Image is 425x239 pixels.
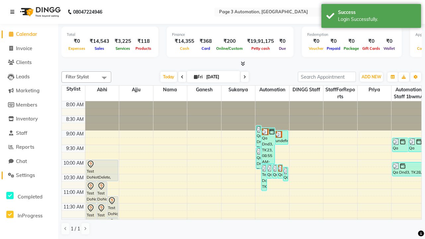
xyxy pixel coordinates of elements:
[16,31,37,37] span: Calendar
[409,138,424,152] div: Qa Dnd3, TK25, 09:15 AM-09:45 AM, Hair Cut By Expert-Men
[338,9,416,16] div: Success
[221,86,255,94] span: Sukanya
[16,45,32,51] span: Invoice
[361,46,382,51] span: Gift Cards
[204,72,237,82] input: 2025-10-03
[153,86,187,94] span: Nama
[278,165,283,178] div: Qa Dnd3, TK29, 10:10 AM-10:40 AM, Hair cut Below 12 years (Boy)
[97,182,107,203] div: Test DoNotDelete, TK14, 10:45 AM-11:30 AM, Hair Cut-Men
[87,38,112,45] div: ₹14,543
[250,46,272,51] span: Petty cash
[65,130,85,137] div: 9:00 AM
[16,172,35,178] span: Settings
[108,197,118,217] div: Test DoNotDelete, TK11, 11:15 AM-12:00 PM, Hair Cut-Men
[172,32,288,38] div: Finance
[62,160,85,167] div: 10:00 AM
[325,46,342,51] span: Prepaid
[112,38,134,45] div: ₹3,225
[17,3,62,21] img: logo
[71,225,80,232] span: 1 / 1
[93,46,106,51] span: Sales
[361,38,382,45] div: ₹0
[392,162,424,176] div: Qa Dnd3, TK28, 10:05 AM-10:35 AM, Hair cut Below 12 years (Boy)
[16,158,27,164] span: Chat
[65,145,85,152] div: 9:30 AM
[16,116,38,122] span: Inventory
[73,3,102,21] b: 08047224946
[392,138,408,152] div: Qa Dnd3, TK24, 09:15 AM-09:45 AM, Hair cut Below 12 years (Boy)
[342,38,361,45] div: ₹0
[16,130,27,136] span: Staff
[62,174,85,181] div: 10:30 AM
[18,212,42,219] span: InProgress
[65,116,85,123] div: 8:30 AM
[298,72,356,82] input: Search Appointment
[197,38,214,45] div: ₹368
[134,38,153,45] div: ₹118
[18,194,42,200] span: Completed
[2,45,56,52] a: Invoice
[187,86,221,94] span: Ganesh
[65,101,85,108] div: 8:00 AM
[325,38,342,45] div: ₹0
[16,73,30,80] span: Leads
[273,165,277,178] div: Qa Dnd3, TK31, 10:10 AM-10:40 AM, Hair cut Below 12 years (Boy)
[256,148,261,169] div: Qa Dnd3, TK26, 09:35 AM-10:20 AM, Hair Cut-Men
[97,204,107,225] div: Test DoNotDelete, TK12, 11:30 AM-12:15 PM, Hair Cut-Men
[119,86,153,94] span: Ajju
[66,74,89,79] span: Filter Stylist
[114,46,132,51] span: Services
[134,46,153,51] span: Products
[2,73,56,81] a: Leads
[2,115,56,123] a: Inventory
[262,165,266,191] div: Test DoNotDelete, TK34, 10:10 AM-11:05 AM, Special Hair Wash- Men
[2,129,56,137] a: Staff
[62,189,85,196] div: 11:00 AM
[256,126,261,147] div: Qa Dnd3, TK22, 08:50 AM-09:35 AM, Hair Cut-Men
[2,87,56,95] a: Marketing
[307,46,325,51] span: Voucher
[16,102,37,108] span: Members
[2,59,56,66] a: Clients
[323,86,357,101] span: StaffForReports
[214,46,244,51] span: Online/Custom
[382,38,396,45] div: ₹0
[16,59,32,65] span: Clients
[200,46,212,51] span: Card
[67,46,87,51] span: Expenses
[244,38,277,45] div: ₹19,91,175
[192,74,204,79] span: Fri
[307,38,325,45] div: ₹0
[172,38,197,45] div: ₹14,355
[255,86,289,94] span: Automation
[283,167,288,181] div: Qa Dnd3, TK32, 10:15 AM-10:45 AM, Hair cut Below 12 years (Boy)
[277,46,288,51] span: Due
[160,72,177,82] span: Today
[62,203,85,210] div: 11:30 AM
[62,86,85,93] div: Stylist
[307,32,396,38] div: Redemption
[2,172,56,179] a: Settings
[86,160,118,181] div: Test DoNotDelete, TK15, 10:00 AM-10:45 AM, Hair Cut-Men
[62,218,85,225] div: 12:00 PM
[2,143,56,151] a: Reports
[342,46,361,51] span: Package
[16,144,34,150] span: Reports
[67,38,87,45] div: ₹0
[277,38,288,45] div: ₹0
[262,128,274,164] div: Qa Dnd3, TK23, 08:55 AM-10:10 AM, Hair Cut By Expert-Men,Hair Cut-Men
[2,101,56,109] a: Members
[360,72,383,82] button: ADD NEW
[267,165,272,178] div: Qa Dnd3, TK30, 10:10 AM-10:40 AM, Hair cut Below 12 years (Boy)
[86,204,96,232] div: Test DoNotDelete, TK07, 11:30 AM-12:30 PM, Hair Cut-Women
[178,46,191,51] span: Cash
[214,38,244,45] div: ₹200
[67,32,153,38] div: Total
[362,74,381,79] span: ADD NEW
[2,31,56,38] a: Calendar
[86,182,96,203] div: Test DoNotDelete, TK07, 10:45 AM-11:30 AM, Hair Cut-Men
[85,86,119,94] span: Abhi
[290,86,323,94] span: DINGG Staff
[2,158,56,165] a: Chat
[382,46,396,51] span: Wallet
